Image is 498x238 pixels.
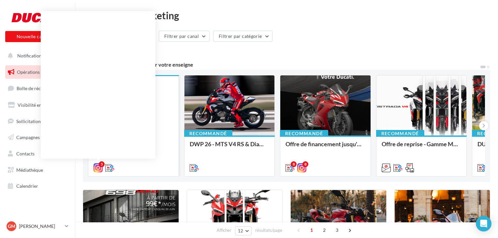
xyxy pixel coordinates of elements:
div: Recommandé [88,75,136,83]
div: 39 [83,47,119,54]
span: Calendrier [16,183,38,189]
a: Médiathèque [4,163,71,177]
a: Opérations [4,65,71,79]
div: DWP 26 - Panigale V4 R [94,87,173,94]
button: 12 [235,226,252,235]
span: Afficher [217,227,231,233]
div: Offre de financement jusqu'au 30 septembre [286,141,365,154]
div: Open Intercom Messenger [476,216,491,231]
a: Calendrier [4,179,71,193]
div: Offre de reprise - Gamme MTS V4 [382,141,461,154]
span: 12 [238,228,243,233]
span: 1 [306,225,317,235]
span: Contacts [16,151,35,156]
span: résultats/page [255,227,282,233]
span: GM [8,223,15,230]
div: 5 opérations recommandées par votre enseigne [83,62,480,67]
div: 99+ [57,86,67,91]
div: Recommandé [376,130,424,137]
button: Filtrer par canal [159,31,210,42]
span: Notifications [17,53,44,58]
div: DWP 26 - MTS V4 RS & Diavel V4 RS [190,141,270,154]
span: 2 [319,225,330,235]
span: Sollicitation d'avis [16,118,53,124]
span: Boîte de réception [17,86,54,91]
p: [PERSON_NAME] [19,223,62,230]
button: Filtrer par catégorie [213,31,272,42]
span: Campagnes [16,135,40,140]
div: 5 [99,161,105,167]
div: Recommandé [184,130,232,137]
a: Contacts [4,147,71,161]
a: Sollicitation d'avis [4,115,71,128]
a: Campagnes [4,131,71,144]
div: Opérations marketing [83,10,490,20]
div: 8 [302,161,308,167]
button: Nouvelle campagne [5,31,70,42]
button: Notifications [4,49,68,63]
div: opérations [91,48,119,54]
a: GM [PERSON_NAME] [5,220,70,232]
div: DWP 26 - Panigale V4 R [94,99,173,105]
a: Boîte de réception99+ [4,81,71,95]
div: Recommandé [280,130,328,137]
span: 3 [332,225,342,235]
span: Opérations [17,69,40,75]
span: Visibilité en ligne [18,102,52,108]
a: Visibilité en ligne [4,98,71,112]
div: 8 [291,161,297,167]
span: Médiathèque [16,167,43,173]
